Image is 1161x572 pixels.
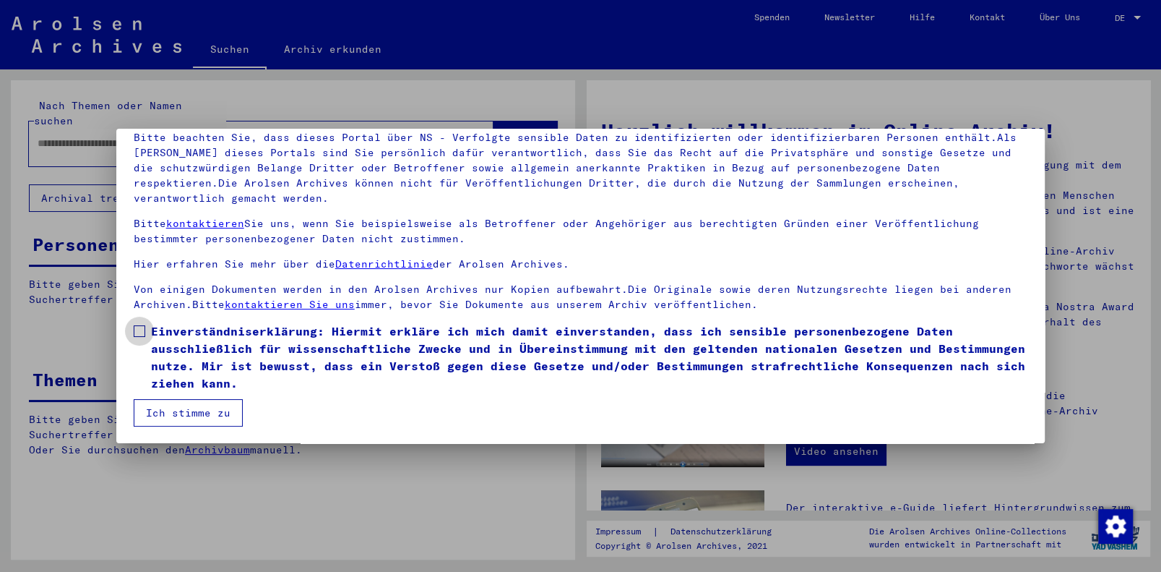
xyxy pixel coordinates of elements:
p: Von einigen Dokumenten werden in den Arolsen Archives nur Kopien aufbewahrt.Die Originale sowie d... [134,282,1028,312]
button: Ich stimme zu [134,399,243,427]
a: kontaktieren [166,217,244,230]
img: Zustimmung ändern [1098,509,1133,544]
a: kontaktieren Sie uns [225,298,355,311]
p: Hier erfahren Sie mehr über die der Arolsen Archives. [134,257,1028,272]
p: Bitte beachten Sie, dass dieses Portal über NS - Verfolgte sensible Daten zu identifizierten oder... [134,130,1028,206]
div: Zustimmung ändern [1097,508,1132,543]
a: Datenrichtlinie [335,257,433,270]
p: Bitte Sie uns, wenn Sie beispielsweise als Betroffener oder Angehöriger aus berechtigten Gründen ... [134,216,1028,247]
span: Einverständniserklärung: Hiermit erkläre ich mich damit einverstanden, dass ich sensible personen... [151,323,1028,392]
